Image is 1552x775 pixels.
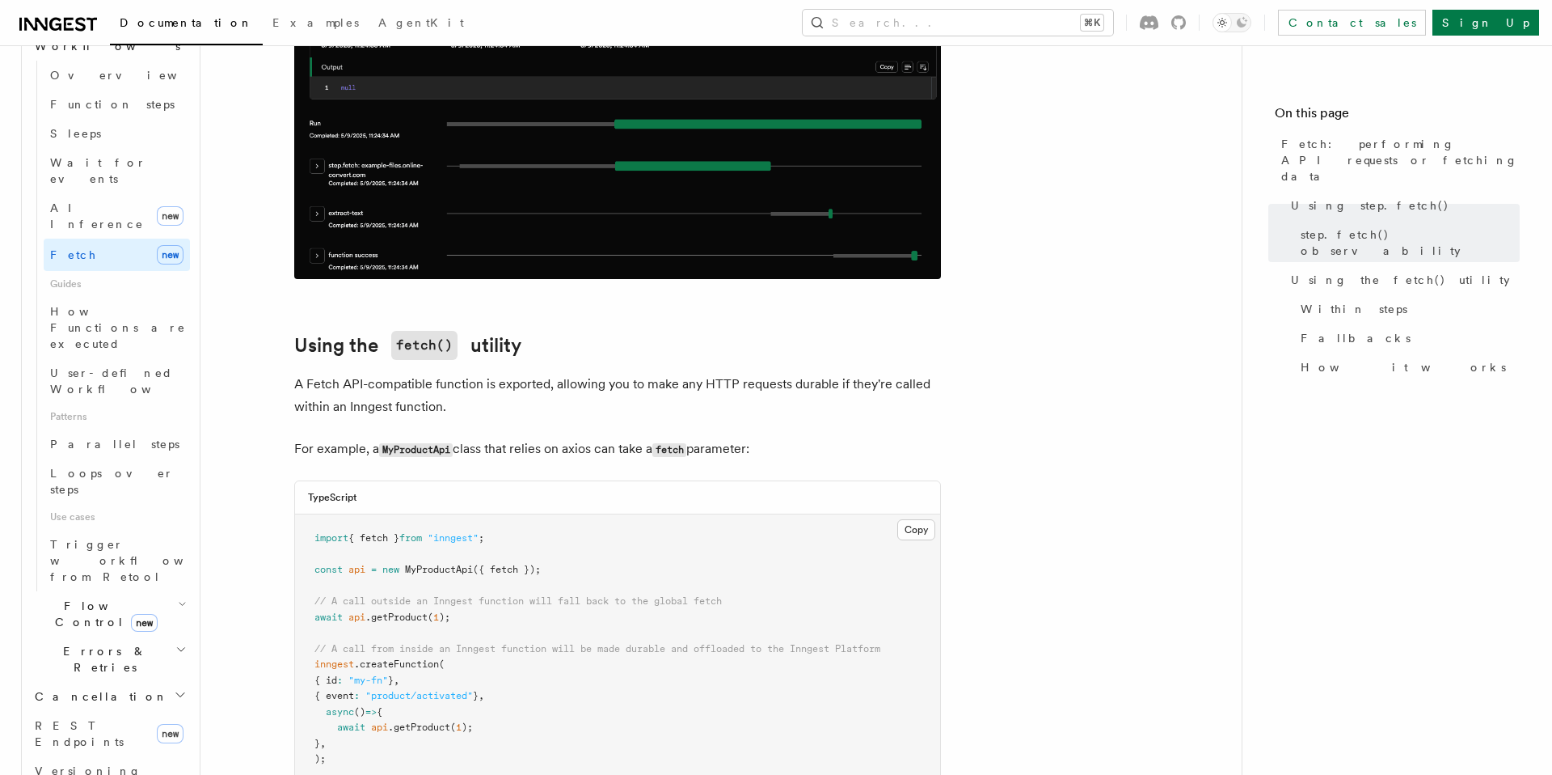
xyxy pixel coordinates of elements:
a: Wait for events [44,148,190,193]
a: Using step.fetch() [1284,191,1520,220]
span: Fallbacks [1301,330,1411,346]
span: step.fetch() observability [1301,227,1520,259]
a: Loops over steps [44,459,190,504]
span: , [479,690,484,701]
div: Steps & Workflows [28,61,190,591]
code: fetch [652,443,686,457]
span: new [157,245,183,265]
a: Sign Up [1432,10,1539,36]
button: Flow Controlnew [28,591,190,637]
span: Patterns [44,404,190,430]
span: new [131,614,158,632]
span: } [388,675,394,686]
span: { event [314,690,354,701]
span: "inngest" [428,532,479,544]
a: Sleeps [44,119,190,148]
a: Function steps [44,90,190,119]
a: Using thefetch()utility [294,331,521,360]
span: .getProduct [388,722,450,733]
button: Search...⌘K [803,10,1113,36]
span: AgentKit [378,16,464,29]
span: Fetch: performing API requests or fetching data [1281,136,1520,184]
span: User-defined Workflows [50,366,196,396]
span: Fetch [50,248,97,261]
a: Fetch: performing API requests or fetching data [1275,129,1520,191]
span: Documentation [120,16,253,29]
span: import [314,532,348,544]
span: => [365,706,377,718]
span: Loops over steps [50,467,174,496]
span: Cancellation [28,688,168,705]
a: Using the fetch() utility [1284,265,1520,294]
span: .getProduct [365,612,428,623]
span: // A call outside an Inngest function will fall back to the global fetch [314,595,722,607]
span: { id [314,675,337,686]
span: How it works [1301,359,1506,375]
span: // A call from inside an Inngest function will be made durable and offloaded to the Inngest Platform [314,643,880,654]
span: ); [462,722,473,733]
span: Overview [50,69,217,82]
span: new [157,206,183,226]
span: api [348,612,365,623]
span: MyProductApi [405,564,473,575]
span: "product/activated" [365,690,473,701]
a: REST Endpointsnew [28,711,190,756]
span: REST Endpoints [35,719,124,748]
span: { fetch } [348,532,399,544]
span: new [157,724,183,743]
span: ( [450,722,456,733]
span: Guides [44,271,190,297]
span: await [314,612,343,623]
span: const [314,564,343,575]
span: , [320,738,326,749]
span: ({ fetch }); [473,564,541,575]
p: For example, a class that relies on axios can take a parameter: [294,438,941,461]
span: ); [439,612,450,623]
span: Using the fetch() utility [1291,272,1510,288]
button: Cancellation [28,682,190,711]
span: Wait for events [50,156,146,185]
a: How Functions are executed [44,297,190,358]
span: api [371,722,388,733]
button: Toggle dark mode [1212,13,1251,32]
span: new [382,564,399,575]
a: step.fetch() observability [1294,220,1520,265]
span: from [399,532,422,544]
h4: On this page [1275,104,1520,129]
h3: TypeScript [308,491,356,504]
span: () [354,706,365,718]
a: Fetchnew [44,239,190,271]
span: Use cases [44,504,190,530]
span: Function steps [50,98,175,111]
a: User-defined Workflows [44,358,190,404]
span: : [354,690,360,701]
a: AgentKit [369,5,474,44]
p: A Fetch API-compatible function is exported, allowing you to make any HTTP requests durable if th... [294,373,941,418]
span: "my-fn" [348,675,388,686]
span: { [377,706,382,718]
span: ; [479,532,484,544]
a: Fallbacks [1294,324,1520,353]
span: 1 [433,612,439,623]
span: ( [428,612,433,623]
span: Flow Control [28,598,178,630]
span: : [337,675,343,686]
span: await [337,722,365,733]
code: fetch() [391,331,458,360]
span: 1 [456,722,462,733]
a: How it works [1294,353,1520,382]
span: Within steps [1301,301,1407,317]
span: } [314,738,320,749]
a: Examples [263,5,369,44]
span: ); [314,753,326,764]
span: = [371,564,377,575]
span: ( [439,659,445,670]
a: AI Inferencenew [44,193,190,239]
span: Trigger workflows from Retool [50,538,228,583]
span: Parallel steps [50,438,179,451]
button: Errors & Retries [28,637,190,682]
span: .createFunction [354,659,439,670]
span: inngest [314,659,354,670]
a: Contact sales [1278,10,1426,36]
a: Trigger workflows from Retool [44,530,190,591]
